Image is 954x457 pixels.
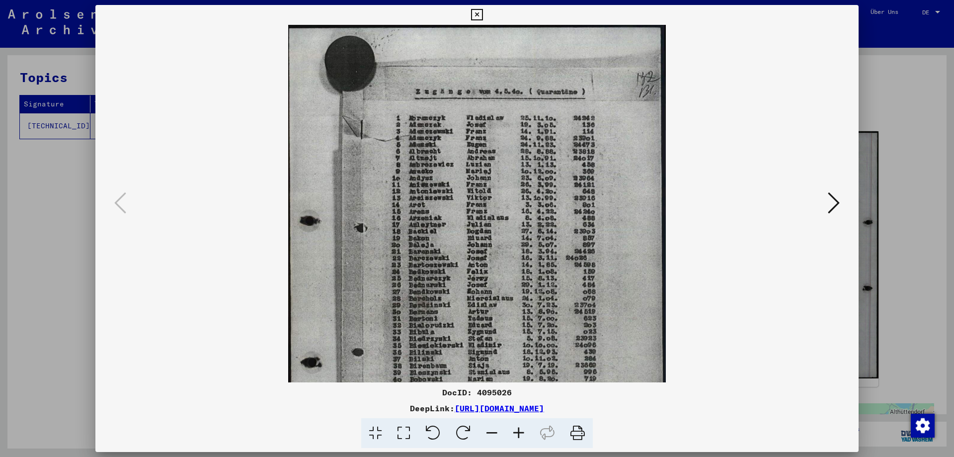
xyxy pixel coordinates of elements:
div: DocID: 4095026 [95,386,859,398]
div: Zustimmung ändern [910,413,934,437]
div: DeepLink: [95,402,859,414]
a: [URL][DOMAIN_NAME] [455,403,544,413]
img: Zustimmung ändern [911,414,935,438]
